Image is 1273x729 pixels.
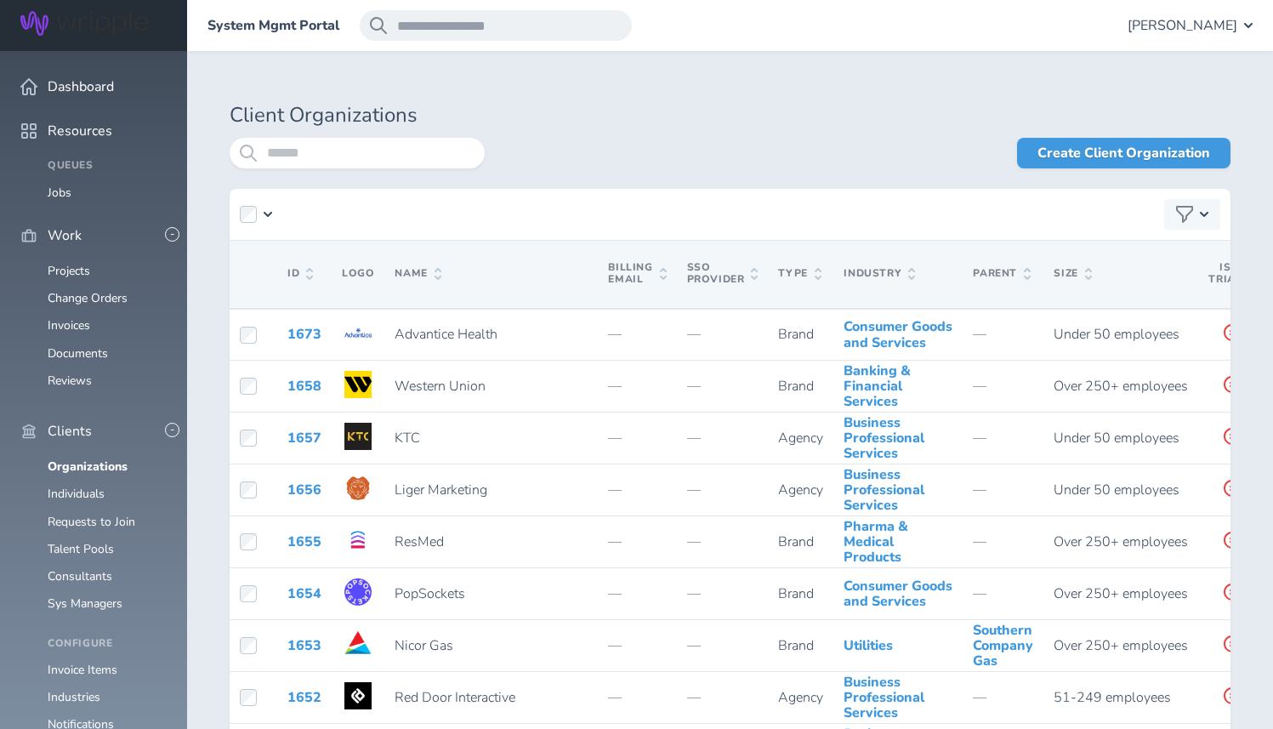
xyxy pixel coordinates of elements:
[1054,429,1179,447] span: Under 50 employees
[287,325,321,344] a: 1673
[1054,636,1188,655] span: Over 250+ employees
[687,638,759,653] p: —
[287,688,321,707] a: 1652
[687,690,759,705] p: —
[287,377,321,396] a: 1658
[608,482,666,498] p: —
[207,18,339,33] a: System Mgmt Portal
[344,319,372,346] img: Logo
[1054,584,1188,603] span: Over 250+ employees
[608,379,666,394] p: —
[344,527,372,554] img: Logo
[1054,688,1171,707] span: 51-249 employees
[1054,325,1179,344] span: Under 50 employees
[687,482,759,498] p: —
[165,423,179,437] button: -
[608,690,666,705] p: —
[287,481,321,499] a: 1656
[778,584,814,603] span: Brand
[973,688,986,707] span: —
[1054,268,1091,280] span: Size
[687,430,759,446] p: —
[844,413,924,464] a: Business Professional Services
[608,327,666,342] p: —
[48,638,167,650] h4: Configure
[608,262,666,286] span: Billing Email
[1128,18,1237,33] span: [PERSON_NAME]
[48,317,90,333] a: Invoices
[48,486,105,502] a: Individuals
[395,377,486,396] span: Western Union
[230,104,1230,128] h1: Client Organizations
[778,688,823,707] span: Agency
[844,465,924,515] a: Business Professional Services
[48,79,114,94] span: Dashboard
[844,577,952,611] a: Consumer Goods and Services
[687,586,759,601] p: —
[395,481,487,499] span: Liger Marketing
[287,636,321,655] a: 1653
[1054,377,1188,396] span: Over 250+ employees
[344,423,372,450] img: Logo
[395,325,497,344] span: Advantice Health
[973,481,986,499] span: —
[778,533,814,551] span: Brand
[687,534,759,550] p: —
[973,268,1031,280] span: Parent
[973,429,986,447] span: —
[778,636,814,655] span: Brand
[395,429,420,447] span: KTC
[778,325,814,344] span: Brand
[844,673,924,723] a: Business Professional Services
[973,533,986,551] span: —
[344,475,372,502] img: Logo
[48,263,90,279] a: Projects
[48,123,112,139] span: Resources
[608,430,666,446] p: —
[344,371,372,398] img: Logo
[1054,533,1188,551] span: Over 250+ employees
[844,268,915,280] span: Industry
[48,689,100,705] a: Industries
[287,429,321,447] a: 1657
[287,533,321,551] a: 1655
[48,228,82,243] span: Work
[687,262,759,286] span: SSO Provider
[344,578,372,606] img: Logo
[687,379,759,394] p: —
[48,458,128,475] a: Organizations
[1208,262,1255,286] span: Is Trial
[395,636,453,655] span: Nicor Gas
[395,688,515,707] span: Red Door Interactive
[20,11,148,36] img: Wripple
[48,160,167,172] h4: Queues
[48,345,108,362] a: Documents
[165,227,179,242] button: -
[344,630,372,658] img: Logo
[287,268,313,280] span: ID
[608,638,666,653] p: —
[778,429,823,447] span: Agency
[48,568,112,584] a: Consultants
[844,517,908,567] a: Pharma & Medical Products
[395,584,465,603] span: PopSockets
[342,266,374,280] span: Logo
[48,424,92,439] span: Clients
[778,481,823,499] span: Agency
[608,534,666,550] p: —
[844,317,952,351] a: Consumer Goods and Services
[844,362,911,412] a: Banking & Financial Services
[687,327,759,342] p: —
[48,514,135,530] a: Requests to Join
[973,584,986,603] span: —
[48,541,114,557] a: Talent Pools
[1017,138,1230,168] a: Create Client Organization
[1128,10,1253,41] button: [PERSON_NAME]
[608,586,666,601] p: —
[48,595,122,612] a: Sys Managers
[395,268,440,280] span: Name
[778,268,821,280] span: Type
[48,662,117,678] a: Invoice Items
[973,377,986,396] span: —
[48,185,71,201] a: Jobs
